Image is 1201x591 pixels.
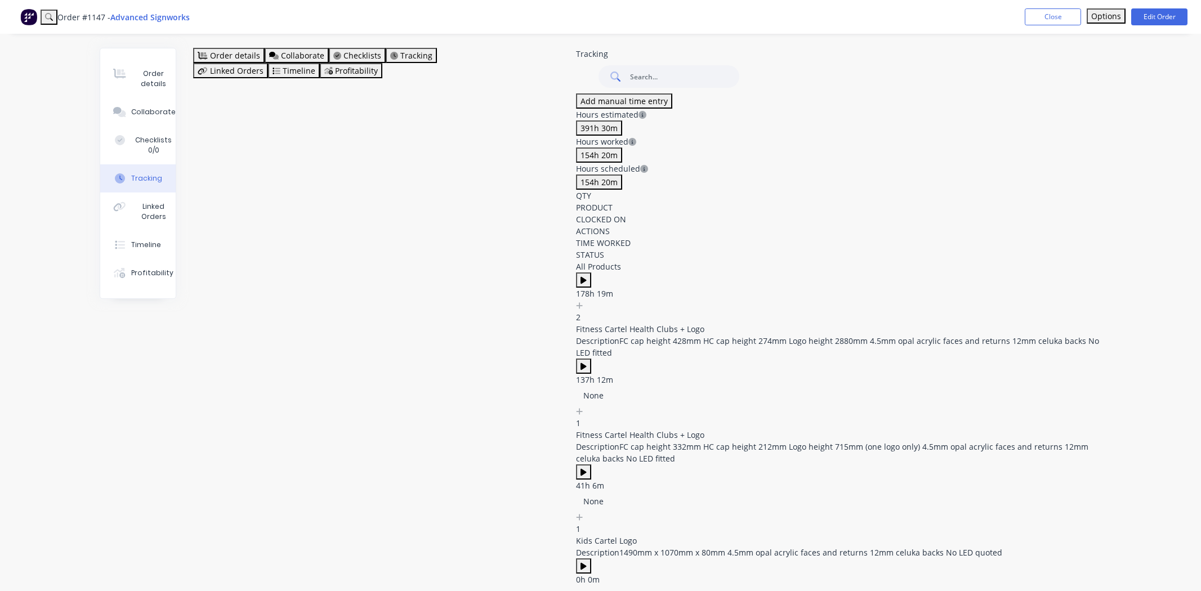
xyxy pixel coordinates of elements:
[131,240,161,250] div: Timeline
[131,173,162,183] div: Tracking
[576,288,1101,299] div: 178h 19m
[1087,8,1126,24] button: Options
[57,12,110,23] span: Order #1147 -
[576,547,619,558] span: Description
[576,249,1101,261] div: STATUS
[329,48,386,63] button: Checklists
[100,259,176,287] button: Profitability
[100,192,176,231] button: Linked Orders
[576,163,640,174] span: Hours scheduled
[576,120,622,136] button: 391h 30m
[576,441,1088,464] span: FC cap height 332mm HC cap height 212mm Logo height 715mm (one logo only) 4.5mm opal acrylic face...
[1025,8,1081,25] button: Close
[576,323,1101,335] div: Fitness Cartel Health Clubs + Logo
[131,268,173,278] div: Profitability
[576,335,619,346] span: Description
[576,147,622,163] button: 154h 20m
[131,135,176,155] div: Checklists 0/0
[583,389,604,401] div: None
[386,48,437,63] button: Tracking
[576,535,1101,547] div: Kids Cartel Logo
[320,63,383,78] button: Profitability
[131,69,176,89] div: Order details
[576,190,1101,202] div: QTY
[576,136,628,147] span: Hours worked
[583,495,604,507] div: None
[576,491,611,511] button: None
[131,107,176,117] div: Collaborate
[576,441,619,452] span: Description
[576,174,622,190] button: 154h 20m
[630,65,740,88] input: Search...
[110,12,190,23] a: Advanced Signworks
[265,48,329,63] button: Collaborate
[100,231,176,259] button: Timeline
[576,225,1101,237] div: ACTIONS
[619,547,1002,558] span: 1490mm x 1070mm x 80mm 4.5mm opal acrylic faces and returns 12mm celuka backs No LED quoted
[576,335,1099,358] span: FC cap height 428mm HC cap height 274mm Logo height 2880mm 4.5mm opal acrylic faces and returns 1...
[193,48,265,63] button: Order details
[576,237,1101,249] div: TIME WORKED
[576,311,1101,323] div: 2
[576,93,672,109] button: Add manual time entry
[576,417,1101,429] div: 1
[100,126,176,164] button: Checklists 0/0
[100,60,176,98] button: Order details
[576,213,1101,225] div: CLOCKED ON
[576,574,1101,585] div: 0h 0m
[1131,8,1187,25] button: Edit Order
[576,386,611,405] button: None
[100,164,176,192] button: Tracking
[20,8,37,25] img: Factory
[100,98,176,126] button: Collaborate
[576,374,1101,386] div: 137h 12m
[576,523,1101,535] div: 1
[576,261,1101,272] div: All Products
[576,480,1101,491] div: 41h 6m
[576,109,639,120] span: Hours estimated
[576,48,1101,60] div: Tracking
[268,63,320,78] button: Timeline
[576,429,1101,441] div: Fitness Cartel Health Clubs + Logo
[193,63,268,78] button: Linked Orders
[576,202,1101,213] div: PRODUCT
[131,202,176,222] div: Linked Orders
